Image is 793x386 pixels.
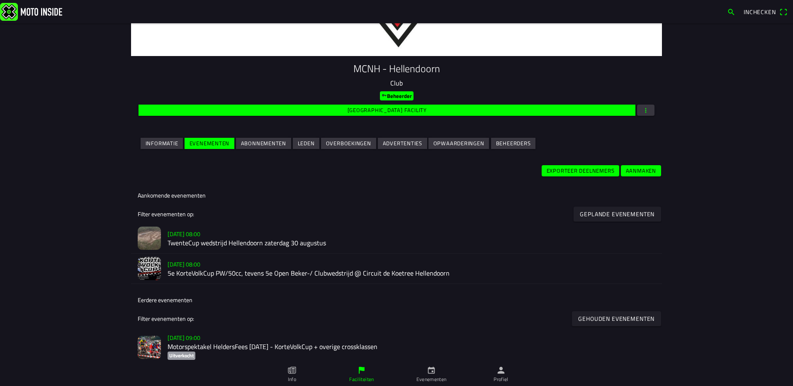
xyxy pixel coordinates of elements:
[138,227,161,250] img: Ba4Di6B5ITZNvhKpd2BQjjiAQmsC0dfyG0JCHNTy.jpg
[138,296,192,304] ion-label: Eerdere evenementen
[138,257,161,280] img: wnU9VZkziWAzZjs8lAG3JHcHr0adhkas7rPV26Ps.jpg
[288,376,296,383] ion-label: Info
[168,343,655,351] h2: Motorspektakel HeldersFees [DATE] - KorteVolkCup + overige crossklassen
[236,138,291,149] ion-button: Abonnementen
[496,366,506,375] ion-icon: person
[427,366,436,375] ion-icon: calendar
[723,5,739,19] a: search
[168,239,655,247] h2: TwenteCup wedstrijd Hellendoorn zaterdag 30 augustus
[138,191,206,200] ion-label: Aankomende evenementen
[349,376,374,383] ion-label: Faciliteiten
[287,366,297,375] ion-icon: paper
[168,333,200,342] ion-text: [DATE] 09:00
[139,105,635,116] ion-button: [GEOGRAPHIC_DATA] facility
[357,366,366,375] ion-icon: flag
[621,166,661,177] ion-button: Aanmaken
[185,138,234,149] ion-button: Evenementen
[138,78,655,88] p: Club
[293,138,319,149] ion-button: Leden
[491,138,535,149] ion-button: Beheerders
[168,230,200,239] ion-text: [DATE] 08:00
[378,138,427,149] ion-button: Advertenties
[168,260,200,269] ion-text: [DATE] 08:00
[138,63,655,75] h1: MCNH - Hellendoorn
[494,376,508,383] ion-label: Profiel
[141,138,183,149] ion-button: Informatie
[542,166,619,177] ion-button: Exporteer deelnemers
[168,270,655,278] h2: 5e KorteVolkCup PW/50cc, tevens 5e Open Beker-/ Clubwedstrijd @ Circuit de Koetree Hellendoorn
[579,316,655,322] ion-text: Gehouden evenementen
[380,91,414,100] ion-badge: Beheerder
[138,314,194,323] ion-label: Filter evenementen op:
[739,5,791,19] a: Incheckenqr scanner
[580,211,655,217] ion-text: Geplande evenementen
[321,138,376,149] ion-button: Overboekingen
[138,336,161,359] img: ToOTEnApZJVj9Pzz1xRwSzyklFozcXcY1oM9IXHl.jpg
[138,210,194,218] ion-label: Filter evenementen op:
[416,376,447,383] ion-label: Evenementen
[169,352,194,360] ion-text: Uitverkocht
[428,138,489,149] ion-button: Opwaarderingen
[744,7,776,16] span: Inchecken
[382,93,387,98] ion-icon: key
